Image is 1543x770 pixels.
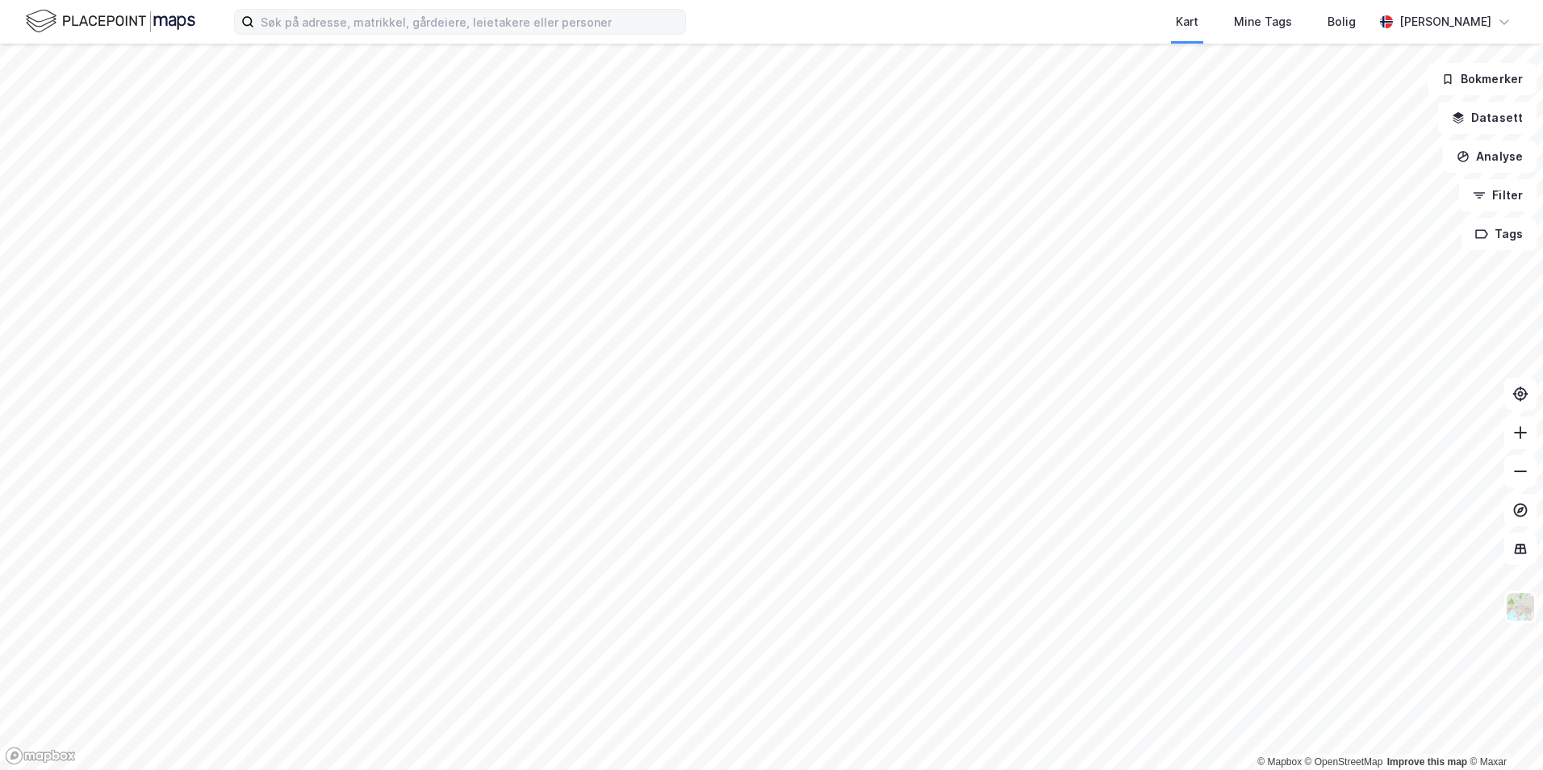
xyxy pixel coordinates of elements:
[1459,179,1537,211] button: Filter
[1176,12,1198,31] div: Kart
[1328,12,1356,31] div: Bolig
[1443,140,1537,173] button: Analyse
[1428,63,1537,95] button: Bokmerker
[5,747,76,765] a: Mapbox homepage
[1387,756,1467,768] a: Improve this map
[26,7,195,36] img: logo.f888ab2527a4732fd821a326f86c7f29.svg
[1399,12,1491,31] div: [PERSON_NAME]
[1505,592,1536,622] img: Z
[1462,693,1543,770] iframe: Chat Widget
[1234,12,1292,31] div: Mine Tags
[1257,756,1302,768] a: Mapbox
[1461,218,1537,250] button: Tags
[254,10,685,34] input: Søk på adresse, matrikkel, gårdeiere, leietakere eller personer
[1305,756,1383,768] a: OpenStreetMap
[1438,102,1537,134] button: Datasett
